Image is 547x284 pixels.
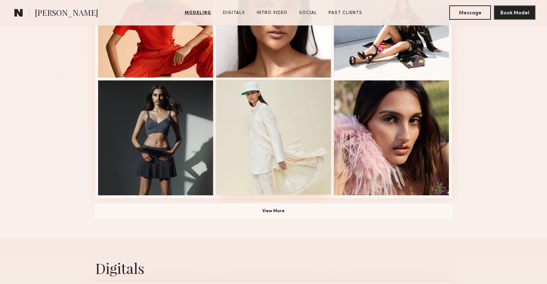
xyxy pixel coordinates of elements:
[296,10,320,16] a: Social
[95,204,452,218] button: View More
[182,10,214,16] a: Modeling
[326,10,365,16] a: Past Clients
[95,259,452,278] div: Digitals
[494,9,535,15] a: Book Model
[254,10,290,16] a: Intro Video
[35,7,98,20] span: [PERSON_NAME]
[449,5,491,20] button: Message
[220,10,248,16] a: Digitals
[494,5,535,20] button: Book Model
